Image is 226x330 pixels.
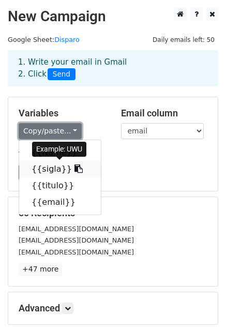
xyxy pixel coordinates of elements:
a: Copy/paste... [19,123,82,139]
h5: Email column [121,108,208,119]
span: Send [48,68,76,81]
a: {{sigla}} [19,161,101,177]
div: Example: UWU [32,142,86,157]
small: Google Sheet: [8,36,80,43]
small: [EMAIL_ADDRESS][DOMAIN_NAME] [19,248,134,256]
h5: Variables [19,108,106,119]
a: {{email}} [19,194,101,211]
h2: New Campaign [8,8,218,25]
a: {{Name}} [19,144,101,161]
a: {{titulo}} [19,177,101,194]
span: Daily emails left: 50 [149,34,218,46]
small: [EMAIL_ADDRESS][DOMAIN_NAME] [19,236,134,244]
small: [EMAIL_ADDRESS][DOMAIN_NAME] [19,225,134,233]
h5: 50 Recipients [19,207,207,219]
a: +47 more [19,263,62,276]
div: 1. Write your email in Gmail 2. Click [10,56,216,80]
h5: Advanced [19,303,207,314]
a: Daily emails left: 50 [149,36,218,43]
a: Disparo [54,36,80,43]
iframe: Chat Widget [174,280,226,330]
